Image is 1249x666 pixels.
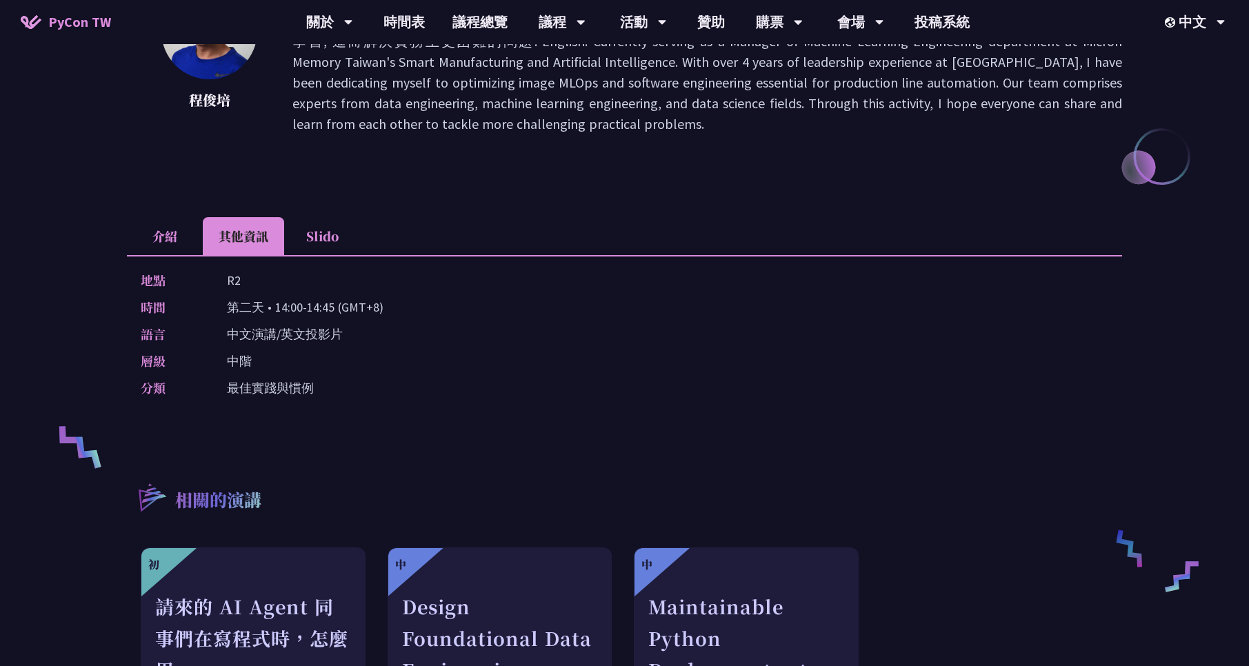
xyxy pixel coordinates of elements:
[141,351,199,371] p: 層級
[227,351,252,371] p: 中階
[161,90,258,110] p: 程俊培
[141,324,199,344] p: 語言
[7,5,125,39] a: PyCon TW
[641,556,652,573] div: 中
[141,378,199,398] p: 分類
[203,217,284,255] li: 其他資訊
[118,463,185,530] img: r3.8d01567.svg
[141,270,199,290] p: 地點
[175,487,261,515] p: 相關的演講
[127,217,203,255] li: 介紹
[227,297,383,317] p: 第二天 • 14:00-14:45 (GMT+8)
[284,217,360,255] li: Slido
[48,12,111,32] span: PyCon TW
[227,378,314,398] p: 最佳實踐與慣例
[227,324,343,344] p: 中文演講/英文投影片
[141,297,199,317] p: 時間
[148,556,159,573] div: 初
[227,270,241,290] p: R2
[21,15,41,29] img: Home icon of PyCon TW 2025
[1165,17,1179,28] img: Locale Icon
[395,556,406,573] div: 中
